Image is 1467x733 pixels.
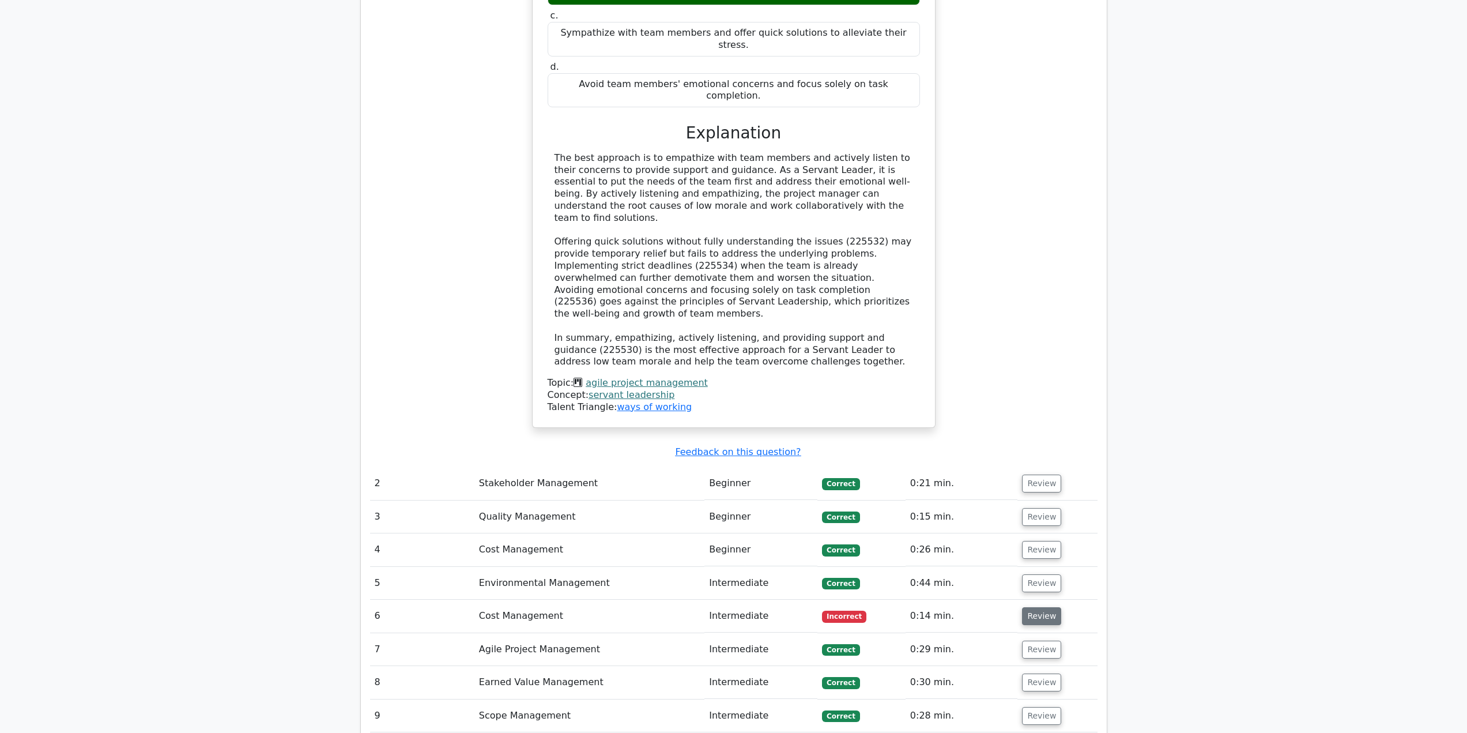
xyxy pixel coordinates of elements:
div: Avoid team members' emotional concerns and focus solely on task completion. [548,73,920,108]
button: Review [1022,707,1061,725]
span: d. [550,61,559,72]
span: Correct [822,644,859,656]
td: 0:44 min. [906,567,1018,600]
td: 0:29 min. [906,633,1018,666]
div: Talent Triangle: [548,377,920,413]
td: Stakeholder Management [474,467,704,500]
span: Correct [822,711,859,722]
button: Review [1022,475,1061,493]
span: Correct [822,544,859,556]
td: Cost Management [474,533,704,566]
td: 2 [370,467,474,500]
td: 7 [370,633,474,666]
td: 0:28 min. [906,700,1018,732]
td: 0:14 min. [906,600,1018,633]
td: Agile Project Management [474,633,704,666]
a: ways of working [617,401,692,412]
div: Topic: [548,377,920,389]
span: Correct [822,677,859,689]
td: Intermediate [704,666,817,699]
a: Feedback on this question? [675,446,801,457]
td: 8 [370,666,474,699]
td: Intermediate [704,633,817,666]
td: 9 [370,700,474,732]
td: 0:26 min. [906,533,1018,566]
span: Correct [822,478,859,490]
h3: Explanation [555,123,913,143]
button: Review [1022,574,1061,592]
button: Review [1022,508,1061,526]
a: agile project management [586,377,708,388]
div: Concept: [548,389,920,401]
td: 0:21 min. [906,467,1018,500]
td: Intermediate [704,600,817,633]
td: 4 [370,533,474,566]
button: Review [1022,641,1061,659]
td: Beginner [704,533,817,566]
span: Correct [822,512,859,523]
td: 6 [370,600,474,633]
td: Intermediate [704,567,817,600]
div: Sympathize with team members and offer quick solutions to alleviate their stress. [548,22,920,57]
td: Quality Management [474,501,704,533]
td: Beginner [704,467,817,500]
td: Cost Management [474,600,704,633]
span: Incorrect [822,611,866,622]
td: Intermediate [704,700,817,732]
button: Review [1022,607,1061,625]
td: 0:15 min. [906,501,1018,533]
td: 5 [370,567,474,600]
td: 0:30 min. [906,666,1018,699]
span: Correct [822,578,859,589]
td: Scope Management [474,700,704,732]
a: servant leadership [589,389,674,400]
button: Review [1022,674,1061,691]
td: Earned Value Management [474,666,704,699]
td: Beginner [704,501,817,533]
button: Review [1022,541,1061,559]
td: 3 [370,501,474,533]
td: Environmental Management [474,567,704,600]
div: The best approach is to empathize with team members and actively listen to their concerns to prov... [555,152,913,368]
span: c. [550,10,559,21]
